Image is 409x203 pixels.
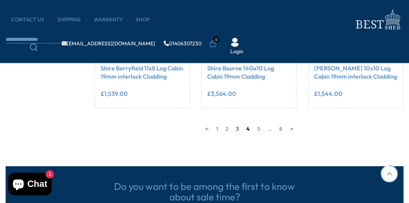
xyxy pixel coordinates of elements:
[242,123,253,134] a: 4
[62,41,155,46] a: [EMAIL_ADDRESS][DOMAIN_NAME]
[221,123,232,134] a: 2
[94,16,130,24] a: Warranty
[6,43,62,51] a: Search
[230,38,239,47] img: User Icon
[314,91,342,97] ins: £1,544.00
[164,41,202,46] a: 01406307230
[57,16,88,24] a: Shipping
[275,123,286,134] a: 8
[136,16,157,24] a: Shop
[6,173,54,197] inbox-online-store-chat: Shopify online store chat
[314,64,397,81] a: [PERSON_NAME] 10x10 Log Cabin 19mm interlock Cladding
[264,123,275,134] span: …
[253,123,264,134] a: 5
[101,64,184,81] a: Shire Berryfield 11x8 Log Cabin 19mm interlock Cladding
[11,16,52,24] a: CONTACT US
[101,91,128,97] ins: £1,539.00
[212,123,221,134] a: 1
[232,123,242,134] span: 3
[207,91,236,97] ins: £3,564.00
[213,36,219,43] span: 0
[111,181,298,203] h3: Do you want to be among the first to know about sale time?
[351,7,403,32] img: logo
[207,64,290,81] a: Shire Bourne 14Gx10 Log Cabin 19mm Cladding
[230,48,243,55] a: Login
[286,123,296,134] a: →
[201,123,212,134] a: ←
[209,40,216,48] a: 0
